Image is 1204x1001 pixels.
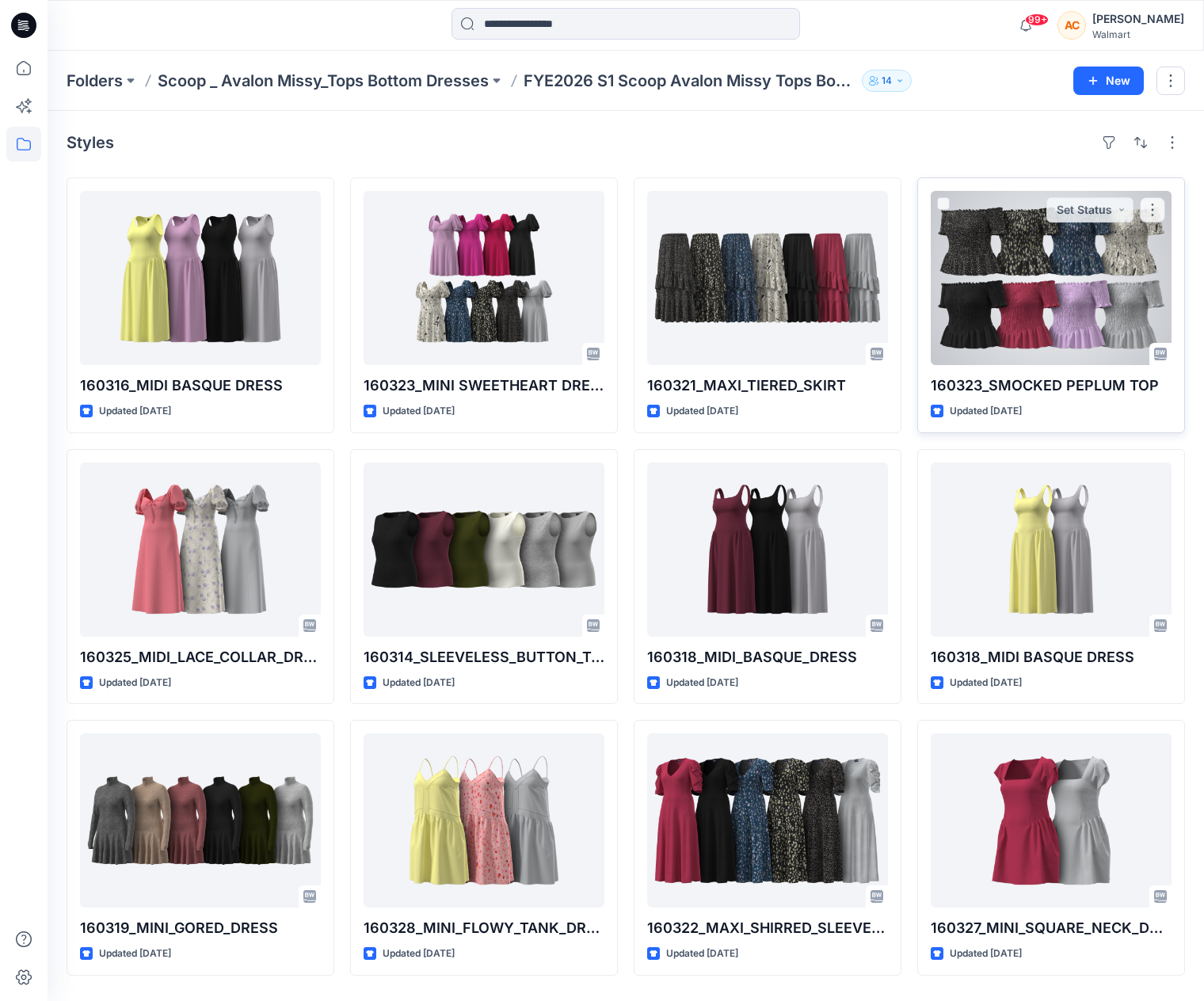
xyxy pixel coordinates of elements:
[364,917,604,939] p: 160328_MINI_FLOWY_TANK_DRESS
[862,70,912,92] button: 14
[950,946,1022,962] p: Updated [DATE]
[383,946,455,962] p: Updated [DATE]
[647,917,888,939] p: 160322_MAXI_SHIRRED_SLEEVE_DRESS
[647,733,888,908] a: 160322_MAXI_SHIRRED_SLEEVE_DRESS
[647,375,888,397] p: 160321_MAXI_TIERED_SKIRT
[364,462,604,637] a: 160314_SLEEVELESS_BUTTON_TOP
[950,675,1022,691] p: Updated [DATE]
[666,946,738,962] p: Updated [DATE]
[99,946,171,962] p: Updated [DATE]
[524,70,855,92] p: FYE2026 S1 Scoop Avalon Missy Tops Bottom Dresses Board
[364,646,604,668] p: 160314_SLEEVELESS_BUTTON_TOP
[80,733,321,908] a: 160319_MINI_GORED_DRESS
[647,462,888,637] a: 160318_MIDI_BASQUE_DRESS
[931,917,1172,939] p: 160327_MINI_SQUARE_NECK_DRESS
[80,462,321,637] a: 160325_MIDI_LACE_COLLAR_DRESS_LINEN BLEND
[67,133,114,152] h4: Styles
[931,462,1172,637] a: 160318_MIDI BASQUE DRESS
[80,375,321,397] p: 160316_MIDI BASQUE DRESS
[666,403,738,420] p: Updated [DATE]
[931,733,1172,908] a: 160327_MINI_SQUARE_NECK_DRESS
[931,191,1172,365] a: 160323_SMOCKED PEPLUM TOP
[99,675,171,691] p: Updated [DATE]
[931,375,1172,397] p: 160323_SMOCKED PEPLUM TOP
[1092,10,1184,29] div: [PERSON_NAME]
[364,191,604,365] a: 160323_MINI SWEETHEART DRESS
[99,403,171,420] p: Updated [DATE]
[1057,11,1086,40] div: AC
[364,733,604,908] a: 160328_MINI_FLOWY_TANK_DRESS
[1092,29,1184,40] div: Walmart
[364,375,604,397] p: 160323_MINI SWEETHEART DRESS
[383,403,455,420] p: Updated [DATE]
[67,70,123,92] a: Folders
[80,917,321,939] p: 160319_MINI_GORED_DRESS
[950,403,1022,420] p: Updated [DATE]
[931,646,1172,668] p: 160318_MIDI BASQUE DRESS
[80,191,321,365] a: 160316_MIDI BASQUE DRESS
[1025,13,1049,26] span: 99+
[80,646,321,668] p: 160325_MIDI_LACE_COLLAR_DRESS_LINEN BLEND
[647,191,888,365] a: 160321_MAXI_TIERED_SKIRT
[882,72,892,89] p: 14
[158,70,489,92] a: Scoop _ Avalon Missy_Tops Bottom Dresses
[666,675,738,691] p: Updated [DATE]
[647,646,888,668] p: 160318_MIDI_BASQUE_DRESS
[383,675,455,691] p: Updated [DATE]
[1073,67,1144,95] button: New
